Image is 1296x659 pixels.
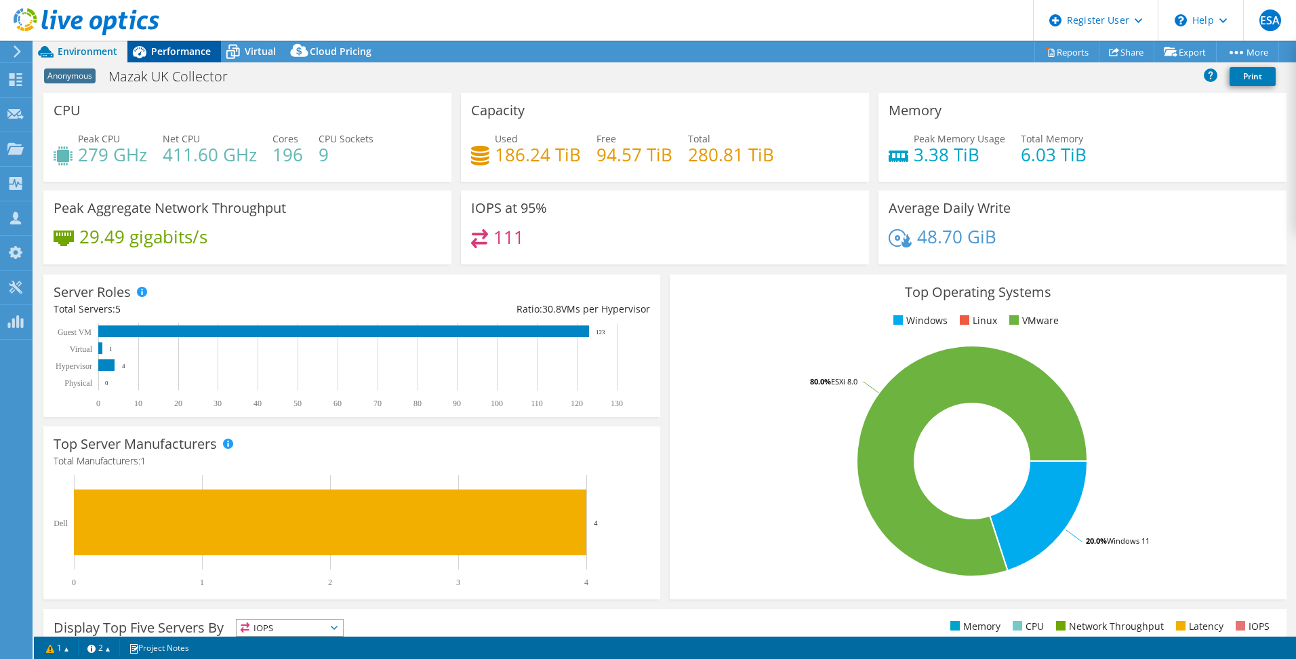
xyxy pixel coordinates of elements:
[1107,536,1150,546] tspan: Windows 11
[1216,41,1279,62] a: More
[245,45,276,58] span: Virtual
[917,229,996,244] h4: 48.70 GiB
[319,132,373,145] span: CPU Sockets
[78,147,147,162] h4: 279 GHz
[810,376,831,386] tspan: 80.0%
[58,45,117,58] span: Environment
[495,147,581,162] h4: 186.24 TiB
[413,399,422,408] text: 80
[1099,41,1154,62] a: Share
[163,132,200,145] span: Net CPU
[333,399,342,408] text: 60
[453,399,461,408] text: 90
[58,327,92,337] text: Guest VM
[72,578,76,587] text: 0
[493,230,524,245] h4: 111
[54,103,81,118] h3: CPU
[54,302,352,317] div: Total Servers:
[102,69,249,84] h1: Mazak UK Collector
[78,132,120,145] span: Peak CPU
[151,45,211,58] span: Performance
[319,147,373,162] h4: 9
[956,313,997,328] li: Linux
[495,132,518,145] span: Used
[1009,619,1044,634] li: CPU
[272,147,303,162] h4: 196
[594,519,598,527] text: 4
[79,229,207,244] h4: 29.49 gigabits/s
[54,519,68,528] text: Dell
[889,201,1011,216] h3: Average Daily Write
[596,329,605,336] text: 123
[56,361,92,371] text: Hypervisor
[70,344,93,354] text: Virtual
[1173,619,1223,634] li: Latency
[890,313,948,328] li: Windows
[200,578,204,587] text: 1
[272,132,298,145] span: Cores
[1006,313,1059,328] li: VMware
[134,399,142,408] text: 10
[584,578,588,587] text: 4
[1232,619,1270,634] li: IOPS
[237,620,343,636] span: IOPS
[328,578,332,587] text: 2
[54,285,131,300] h3: Server Roles
[122,363,125,370] text: 4
[174,399,182,408] text: 20
[914,132,1005,145] span: Peak Memory Usage
[456,578,460,587] text: 3
[373,399,382,408] text: 70
[914,147,1005,162] h4: 3.38 TiB
[1259,9,1281,31] span: ESA
[96,399,100,408] text: 0
[109,346,113,353] text: 1
[140,454,146,467] span: 1
[471,103,525,118] h3: Capacity
[571,399,583,408] text: 120
[471,201,547,216] h3: IOPS at 95%
[254,399,262,408] text: 40
[596,147,672,162] h4: 94.57 TiB
[54,201,286,216] h3: Peak Aggregate Network Throughput
[542,302,561,315] span: 30.8
[44,68,96,83] span: Anonymous
[37,639,79,656] a: 1
[688,147,774,162] h4: 280.81 TiB
[889,103,941,118] h3: Memory
[293,399,302,408] text: 50
[1021,147,1087,162] h4: 6.03 TiB
[119,639,199,656] a: Project Notes
[1175,14,1187,26] svg: \n
[947,619,1000,634] li: Memory
[491,399,503,408] text: 100
[105,380,108,386] text: 0
[596,132,616,145] span: Free
[688,132,710,145] span: Total
[1034,41,1099,62] a: Reports
[214,399,222,408] text: 30
[78,639,120,656] a: 2
[1154,41,1217,62] a: Export
[54,454,650,468] h4: Total Manufacturers:
[680,285,1276,300] h3: Top Operating Systems
[352,302,650,317] div: Ratio: VMs per Hypervisor
[310,45,371,58] span: Cloud Pricing
[163,147,257,162] h4: 411.60 GHz
[1086,536,1107,546] tspan: 20.0%
[831,376,857,386] tspan: ESXi 8.0
[611,399,623,408] text: 130
[54,437,217,452] h3: Top Server Manufacturers
[1053,619,1164,634] li: Network Throughput
[1230,67,1276,86] a: Print
[115,302,121,315] span: 5
[531,399,543,408] text: 110
[64,378,92,388] text: Physical
[1021,132,1083,145] span: Total Memory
